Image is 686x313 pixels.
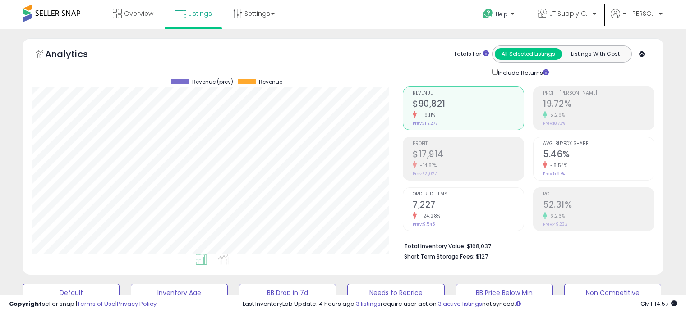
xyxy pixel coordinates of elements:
h2: 52.31% [543,200,654,212]
span: Profit [413,141,524,146]
i: Get Help [482,8,493,19]
li: $168,037 [404,240,648,251]
small: -19.11% [417,112,436,118]
span: Ordered Items [413,192,524,197]
small: Prev: 49.23% [543,222,567,227]
span: JT Supply Company [549,9,590,18]
small: -8.54% [547,162,567,169]
a: 3 active listings [438,299,482,308]
small: Prev: 5.97% [543,171,565,177]
span: Help [496,10,508,18]
button: Inventory Age [131,284,228,302]
span: ROI [543,192,654,197]
button: All Selected Listings [495,48,562,60]
b: Short Term Storage Fees: [404,253,474,260]
span: Revenue [259,79,282,85]
span: Revenue [413,91,524,96]
h2: 5.46% [543,149,654,161]
button: Non Competitive [564,284,661,302]
small: 6.26% [547,213,565,219]
b: Total Inventory Value: [404,242,465,250]
small: Prev: $112,277 [413,121,437,126]
button: Default [23,284,120,302]
div: Totals For [454,50,489,59]
div: Include Returns [485,67,560,77]
button: BB Price Below Min [456,284,553,302]
div: seller snap | | [9,300,157,308]
span: Hi [PERSON_NAME] [622,9,656,18]
a: Hi [PERSON_NAME] [611,9,663,29]
h5: Analytics [45,48,106,63]
a: Help [475,1,523,29]
h2: $90,821 [413,99,524,111]
small: -14.81% [417,162,437,169]
small: 5.29% [547,112,565,118]
button: BB Drop in 7d [239,284,336,302]
h2: 7,227 [413,200,524,212]
span: Listings [189,9,212,18]
span: 2025-08-16 14:57 GMT [640,299,677,308]
a: Privacy Policy [117,299,157,308]
small: Prev: $21,027 [413,171,437,177]
h2: 19.72% [543,99,654,111]
span: Profit [PERSON_NAME] [543,91,654,96]
span: Revenue (prev) [192,79,233,85]
span: $127 [476,252,488,261]
a: Terms of Use [77,299,115,308]
strong: Copyright [9,299,42,308]
small: Prev: 9,545 [413,222,435,227]
a: 3 listings [356,299,381,308]
button: Needs to Reprice [347,284,444,302]
small: Prev: 18.73% [543,121,565,126]
div: Last InventoryLab Update: 4 hours ago, require user action, not synced. [243,300,677,308]
button: Listings With Cost [562,48,629,60]
h2: $17,914 [413,149,524,161]
span: Avg. Buybox Share [543,141,654,146]
span: Overview [124,9,153,18]
small: -24.28% [417,213,441,219]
